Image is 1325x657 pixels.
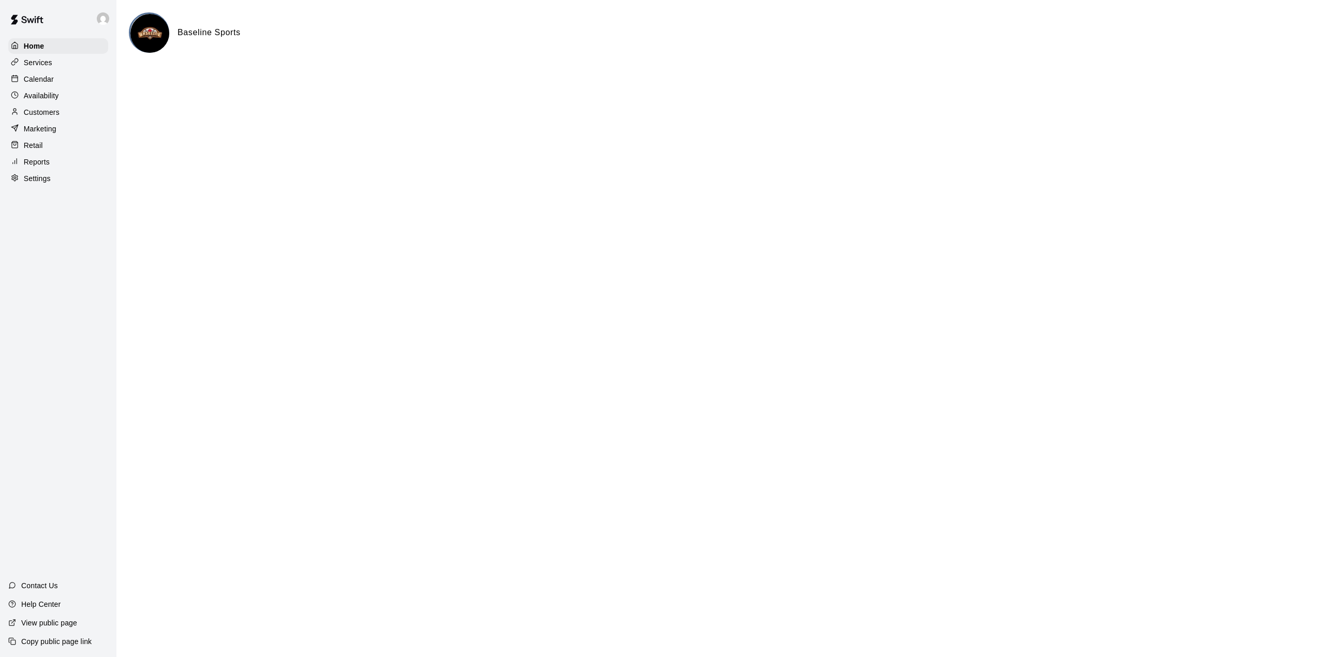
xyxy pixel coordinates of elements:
h6: Baseline Sports [178,26,241,39]
p: Reports [24,157,50,167]
a: Availability [8,88,108,103]
a: Calendar [8,71,108,87]
p: Help Center [21,599,61,609]
p: Home [24,41,45,51]
img: Joe Florio [97,12,109,25]
p: Settings [24,173,51,184]
p: Marketing [24,124,56,134]
a: Marketing [8,121,108,137]
a: Home [8,38,108,54]
p: Calendar [24,74,54,84]
p: View public page [21,618,77,628]
p: Services [24,57,52,68]
p: Availability [24,91,59,101]
p: Retail [24,140,43,151]
p: Contact Us [21,580,58,591]
a: Services [8,55,108,70]
img: Baseline Sports logo [130,14,169,53]
a: Customers [8,104,108,120]
p: Copy public page link [21,636,92,647]
div: Joe Florio [95,8,116,29]
p: Customers [24,107,60,117]
a: Retail [8,138,108,153]
a: Settings [8,171,108,186]
a: Reports [8,154,108,170]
